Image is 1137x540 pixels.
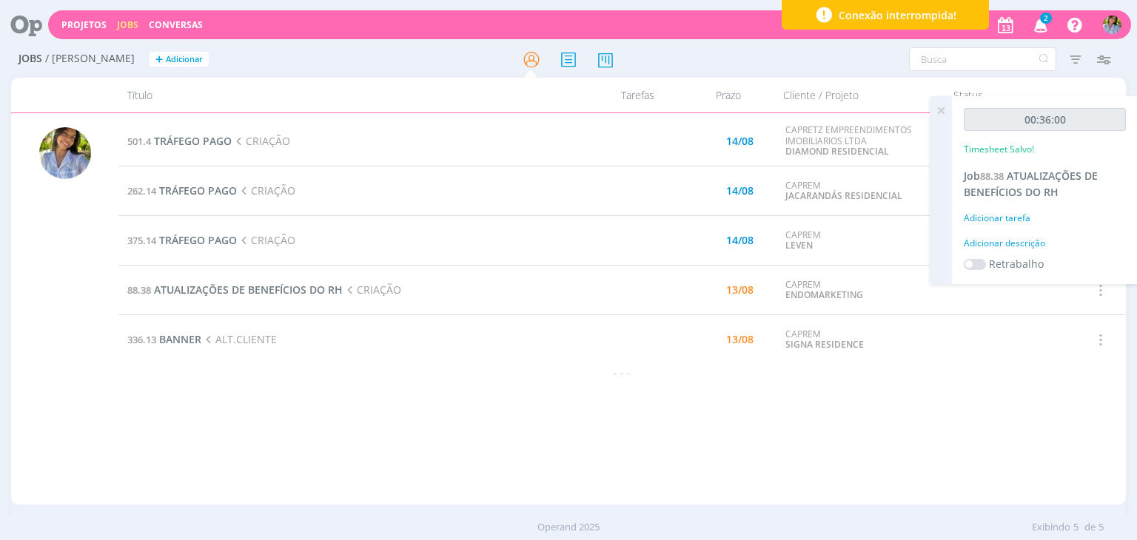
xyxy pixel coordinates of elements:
[1103,16,1121,34] img: A
[964,237,1126,250] div: Adicionar descrição
[154,134,232,148] span: TRÁFEGO PAGO
[594,78,682,112] div: Tarefas
[785,230,938,252] div: CAPREM
[785,338,864,351] a: SIGNA RESIDENCE
[785,189,902,202] a: JACARANDÁS RESIDENCIAL
[945,78,1070,112] div: Status
[964,212,1126,225] div: Adicionar tarefa
[127,233,237,247] a: 375.14TRÁFEGO PAGO
[127,332,201,346] a: 336.13BANNER
[127,135,151,148] span: 501.4
[682,78,774,112] div: Prazo
[150,52,209,67] button: +Adicionar
[1084,520,1096,535] span: de
[839,7,956,23] span: Conexão interrompida!
[785,280,938,301] div: CAPREM
[118,365,1125,380] div: - - -
[127,234,156,247] span: 375.14
[118,78,593,112] div: Título
[980,169,1004,183] span: 88.38
[45,53,135,65] span: / [PERSON_NAME]
[149,18,203,31] a: Conversas
[785,145,889,158] a: DIAMOND RESIDENCIAL
[1099,520,1104,535] span: 5
[113,19,143,31] button: Jobs
[127,283,151,297] span: 88.38
[232,134,289,148] span: CRIAÇÃO
[19,53,42,65] span: Jobs
[127,283,343,297] a: 88.38ATUALIZAÇÕES DE BENEFÍCIOS DO RH
[785,239,813,252] a: LEVEN
[159,183,237,198] span: TRÁFEGO PAGO
[127,333,156,346] span: 336.13
[1073,520,1079,535] span: 5
[159,332,201,346] span: BANNER
[964,143,1034,156] p: Timesheet Salvo!
[785,125,938,157] div: CAPRETZ EMPREENDIMENTOS IMOBILIARIOS LTDA
[964,169,1098,199] a: Job88.38ATUALIZAÇÕES DE BENEFÍCIOS DO RH
[61,18,107,31] a: Projetos
[237,233,295,247] span: CRIAÇÃO
[726,285,754,295] div: 13/08
[127,183,237,198] a: 262.14TRÁFEGO PAGO
[159,233,237,247] span: TRÁFEGO PAGO
[785,180,938,202] div: CAPREM
[774,78,945,112] div: Cliente / Projeto
[166,55,203,64] span: Adicionar
[1032,520,1070,535] span: Exibindo
[726,186,754,196] div: 14/08
[785,288,863,301] a: ENDOMARKETING
[155,52,163,67] span: +
[57,19,111,31] button: Projetos
[1040,13,1052,24] span: 2
[144,19,207,31] button: Conversas
[1024,12,1055,38] button: 2
[964,169,1098,199] span: ATUALIZAÇÕES DE BENEFÍCIOS DO RH
[909,47,1056,71] input: Busca
[1102,12,1122,38] button: A
[154,283,343,297] span: ATUALIZAÇÕES DE BENEFÍCIOS DO RH
[989,256,1044,271] label: Retrabalho
[39,127,91,179] img: A
[343,283,400,297] span: CRIAÇÃO
[201,332,276,346] span: ALT.CLIENTE
[785,329,938,351] div: CAPREM
[726,235,754,246] div: 14/08
[117,18,138,31] a: Jobs
[237,183,295,198] span: CRIAÇÃO
[127,134,232,148] a: 501.4TRÁFEGO PAGO
[726,334,754,345] div: 13/08
[726,136,754,146] div: 14/08
[127,184,156,198] span: 262.14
